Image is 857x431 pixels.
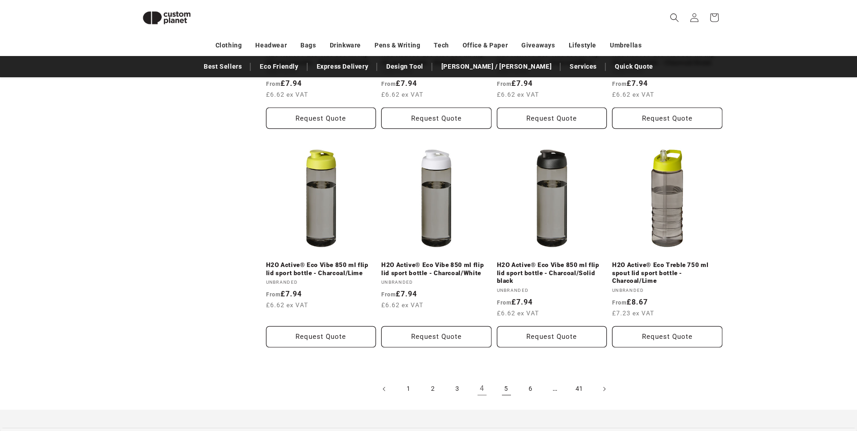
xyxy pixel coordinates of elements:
[497,108,607,129] button: Request Quote
[199,59,246,75] a: Best Sellers
[375,379,394,399] a: Previous page
[381,326,492,347] button: Request Quote
[497,261,607,285] a: H2O Active® Eco Vibe 850 ml flip lid sport bottle - Charcoal/Solid black
[545,379,565,399] span: …
[610,37,642,53] a: Umbrellas
[266,326,376,347] button: Request Quote
[665,8,684,28] summary: Search
[382,59,428,75] a: Design Tool
[497,326,607,347] button: Request Quote
[565,59,601,75] a: Services
[463,37,508,53] a: Office & Paper
[266,108,376,129] button: Request Quote
[434,37,449,53] a: Tech
[330,37,361,53] a: Drinkware
[215,37,242,53] a: Clothing
[612,326,722,347] button: Request Quote
[570,379,590,399] a: Page 41
[612,108,722,129] button: Request Quote
[423,379,443,399] a: Page 2
[472,379,492,399] a: Page 4
[266,379,722,399] nav: Pagination
[610,59,658,75] a: Quick Quote
[399,379,419,399] a: Page 1
[375,37,420,53] a: Pens & Writing
[521,379,541,399] a: Page 6
[706,333,857,431] iframe: Chat Widget
[135,4,198,32] img: Custom Planet
[594,379,614,399] a: Next page
[496,379,516,399] a: Page 5
[437,59,556,75] a: [PERSON_NAME] / [PERSON_NAME]
[381,261,492,277] a: H2O Active® Eco Vibe 850 ml flip lid sport bottle - Charcoal/White
[569,37,596,53] a: Lifestyle
[448,379,468,399] a: Page 3
[381,108,492,129] button: Request Quote
[312,59,373,75] a: Express Delivery
[300,37,316,53] a: Bags
[521,37,555,53] a: Giveaways
[255,59,303,75] a: Eco Friendly
[266,261,376,277] a: H2O Active® Eco Vibe 850 ml flip lid sport bottle - Charcoal/Lime
[255,37,287,53] a: Headwear
[612,261,722,285] a: H2O Active® Eco Treble 750 ml spout lid sport bottle - Charcoal/Lime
